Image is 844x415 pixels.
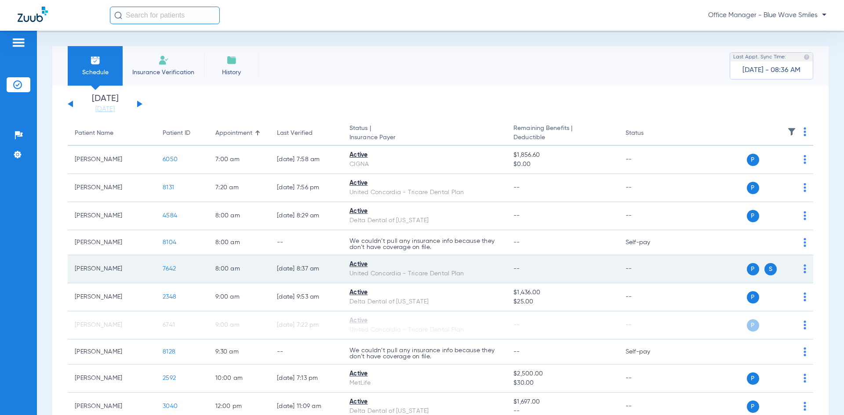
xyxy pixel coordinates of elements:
[163,375,176,381] span: 2592
[349,316,499,325] div: Active
[618,174,678,202] td: --
[270,364,342,393] td: [DATE] 7:13 PM
[163,349,175,355] span: 8128
[79,94,131,114] li: [DATE]
[804,264,806,273] img: group-dot-blue.svg
[747,182,759,194] span: P
[513,379,611,388] span: $30.00
[747,154,759,166] span: P
[110,7,220,24] input: Search for patients
[804,292,806,301] img: group-dot-blue.svg
[215,129,263,138] div: Appointment
[277,129,313,138] div: Last Verified
[618,364,678,393] td: --
[163,294,176,300] span: 2348
[208,339,270,364] td: 9:30 AM
[215,129,252,138] div: Appointment
[158,55,169,65] img: Manual Insurance Verification
[804,127,806,136] img: group-dot-blue.svg
[208,202,270,230] td: 8:00 AM
[513,369,611,379] span: $2,500.00
[506,121,618,146] th: Remaining Benefits |
[163,213,177,219] span: 4584
[349,397,499,407] div: Active
[349,379,499,388] div: MetLife
[270,174,342,202] td: [DATE] 7:56 PM
[513,239,520,245] span: --
[804,347,806,356] img: group-dot-blue.svg
[18,7,48,22] img: Zuub Logo
[747,210,759,222] span: P
[513,184,520,191] span: --
[208,283,270,311] td: 9:00 AM
[733,53,786,61] span: Last Appt. Sync Time:
[804,183,806,192] img: group-dot-blue.svg
[349,269,499,278] div: United Concordia - Tricare Dental Plan
[349,238,499,250] p: We couldn’t pull any insurance info because they don’t have coverage on file.
[163,266,176,272] span: 7642
[75,129,113,138] div: Patient Name
[68,255,156,283] td: [PERSON_NAME]
[208,255,270,283] td: 8:00 AM
[513,349,520,355] span: --
[800,373,844,415] div: Chat Widget
[208,230,270,255] td: 8:00 AM
[163,129,190,138] div: Patient ID
[349,369,499,379] div: Active
[163,403,178,409] span: 3040
[747,372,759,385] span: P
[277,129,335,138] div: Last Verified
[270,230,342,255] td: --
[79,105,131,114] a: [DATE]
[804,238,806,247] img: group-dot-blue.svg
[513,266,520,272] span: --
[270,339,342,364] td: --
[349,325,499,335] div: United Concordia - Tricare Dental Plan
[163,239,176,245] span: 8104
[513,288,611,297] span: $1,436.00
[208,311,270,339] td: 9:00 AM
[114,11,122,19] img: Search Icon
[618,339,678,364] td: Self-pay
[618,311,678,339] td: --
[68,230,156,255] td: [PERSON_NAME]
[129,68,197,77] span: Insurance Verification
[270,255,342,283] td: [DATE] 8:37 AM
[804,155,806,164] img: group-dot-blue.svg
[349,160,499,169] div: CIGNA
[68,283,156,311] td: [PERSON_NAME]
[747,319,759,332] span: P
[68,339,156,364] td: [PERSON_NAME]
[270,202,342,230] td: [DATE] 8:29 AM
[342,121,506,146] th: Status |
[208,364,270,393] td: 10:00 AM
[349,133,499,142] span: Insurance Payer
[618,255,678,283] td: --
[804,211,806,220] img: group-dot-blue.svg
[618,146,678,174] td: --
[68,174,156,202] td: [PERSON_NAME]
[163,129,201,138] div: Patient ID
[708,11,826,20] span: Office Manager - Blue Wave Smiles
[513,133,611,142] span: Deductible
[513,213,520,219] span: --
[804,321,806,329] img: group-dot-blue.svg
[90,55,101,65] img: Schedule
[74,68,116,77] span: Schedule
[747,401,759,413] span: P
[618,202,678,230] td: --
[226,55,237,65] img: History
[349,347,499,360] p: We couldn’t pull any insurance info because they don’t have coverage on file.
[747,291,759,303] span: P
[68,146,156,174] td: [PERSON_NAME]
[513,297,611,307] span: $25.00
[11,37,25,48] img: hamburger-icon
[349,288,499,297] div: Active
[270,311,342,339] td: [DATE] 7:22 PM
[742,66,800,75] span: [DATE] - 08:36 AM
[68,311,156,339] td: [PERSON_NAME]
[513,151,611,160] span: $1,856.60
[163,156,178,162] span: 6050
[75,129,149,138] div: Patient Name
[618,121,678,146] th: Status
